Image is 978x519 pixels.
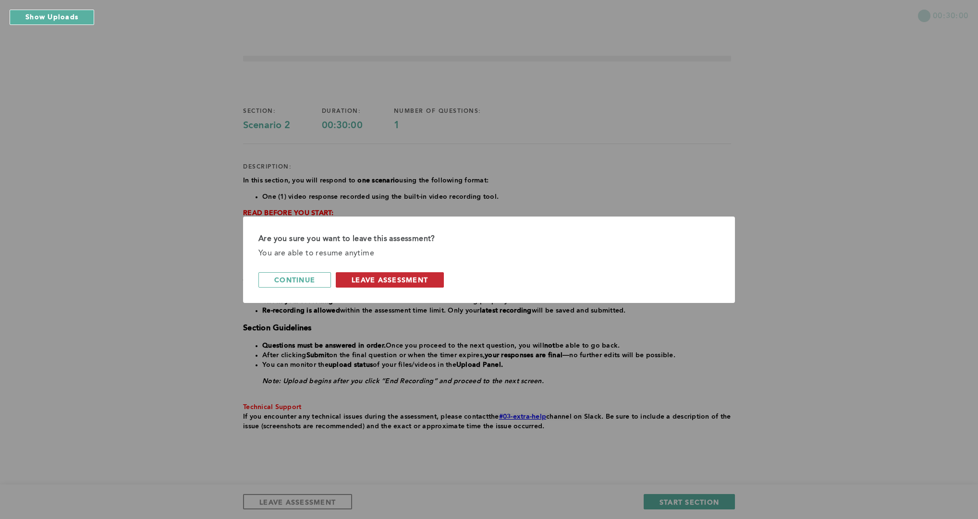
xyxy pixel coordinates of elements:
[258,246,720,261] div: You are able to resume anytime
[352,275,428,284] span: leave assessment
[258,232,720,246] div: Are you sure you want to leave this assessment?
[336,272,444,288] button: leave assessment
[274,275,315,284] span: continue
[10,10,94,25] button: Show Uploads
[258,272,331,288] button: continue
